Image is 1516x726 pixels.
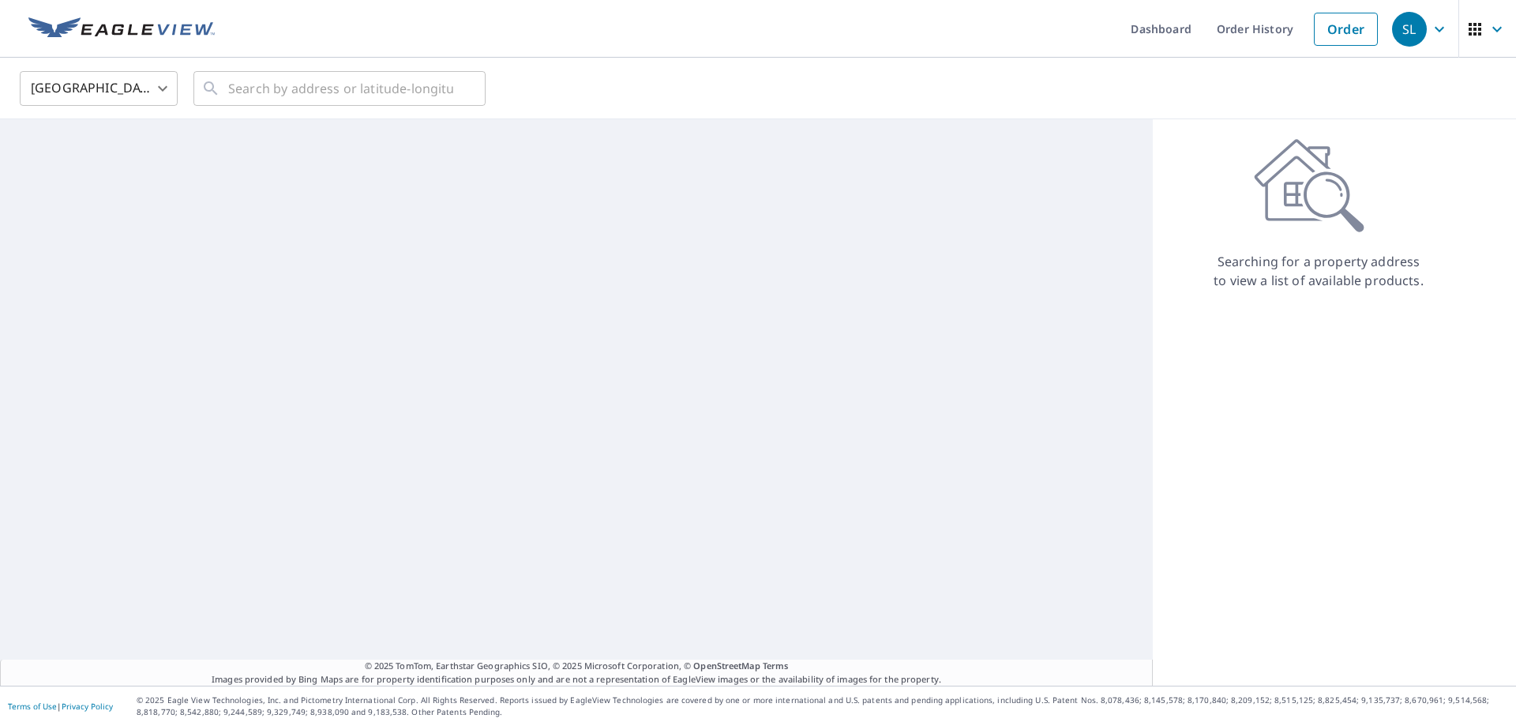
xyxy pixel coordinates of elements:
[62,701,113,712] a: Privacy Policy
[693,660,760,671] a: OpenStreetMap
[1213,252,1424,290] p: Searching for a property address to view a list of available products.
[28,17,215,41] img: EV Logo
[365,660,789,673] span: © 2025 TomTom, Earthstar Geographics SIO, © 2025 Microsoft Corporation, ©
[228,66,453,111] input: Search by address or latitude-longitude
[763,660,789,671] a: Terms
[8,702,113,711] p: |
[8,701,57,712] a: Terms of Use
[137,694,1508,718] p: © 2025 Eagle View Technologies, Inc. and Pictometry International Corp. All Rights Reserved. Repo...
[20,66,178,111] div: [GEOGRAPHIC_DATA]
[1392,12,1427,47] div: SL
[1314,13,1378,46] a: Order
